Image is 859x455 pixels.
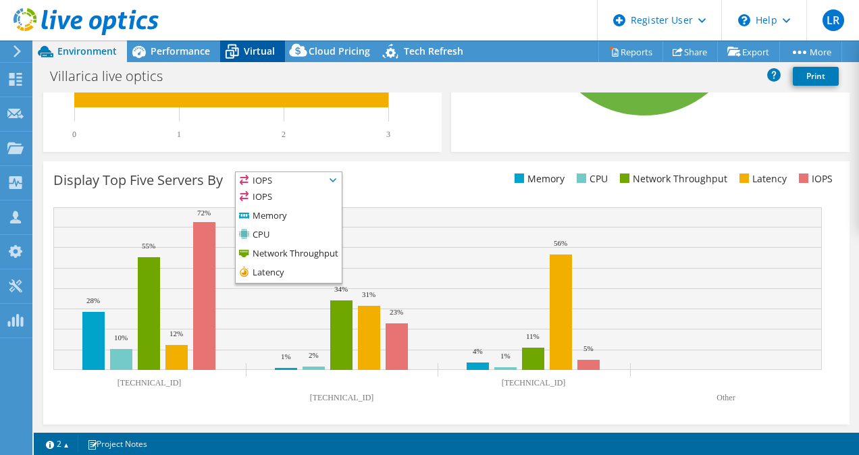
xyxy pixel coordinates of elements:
span: IOPS [236,172,342,188]
text: 56% [554,239,567,247]
span: Virtual [244,45,275,57]
svg: \n [738,14,750,26]
text: 12% [170,329,183,338]
text: 31% [362,290,375,298]
a: Print [793,67,839,86]
text: 28% [86,296,100,304]
text: 1 [177,130,181,139]
text: 0 [72,130,76,139]
text: 5% [583,344,594,352]
text: 4% [473,347,483,355]
text: 72% [197,209,211,217]
a: Reports [598,41,663,62]
text: [TECHNICAL_ID] [310,393,374,402]
span: Tech Refresh [404,45,463,57]
text: 23% [390,308,403,316]
a: Export [717,41,780,62]
text: 55% [142,242,155,250]
text: [TECHNICAL_ID] [502,378,566,387]
text: Other [717,393,735,402]
text: 2% [309,351,319,359]
a: Share [662,41,718,62]
span: Performance [151,45,210,57]
li: CPU [573,171,608,186]
li: IOPS [236,188,342,207]
h1: Villarica live optics [44,69,184,84]
text: 2 [282,130,286,139]
li: Network Throughput [617,171,727,186]
text: 1% [281,352,291,360]
a: More [779,41,842,62]
li: CPU [236,226,342,245]
li: Memory [236,207,342,226]
li: Memory [511,171,565,186]
span: LR [823,9,844,31]
a: Project Notes [78,435,157,452]
li: Latency [736,171,787,186]
text: 3 [386,130,390,139]
a: 2 [36,435,78,452]
text: 11% [526,332,540,340]
text: 1% [500,352,511,360]
text: 34% [334,285,348,293]
text: [TECHNICAL_ID] [118,378,182,387]
span: Cloud Pricing [309,45,370,57]
span: Environment [57,45,117,57]
li: IOPS [796,171,833,186]
li: Network Throughput [236,245,342,264]
text: 10% [114,333,128,342]
li: Latency [236,264,342,283]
